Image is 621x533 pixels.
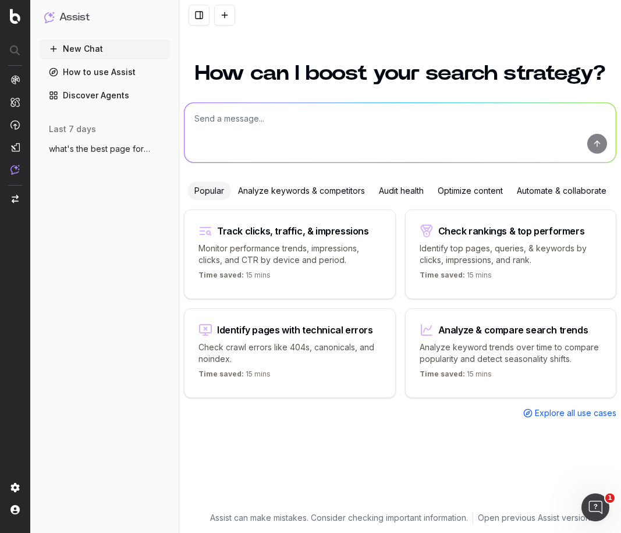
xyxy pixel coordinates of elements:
img: Setting [10,483,20,492]
p: 15 mins [198,271,271,285]
img: My account [10,505,20,514]
button: New Chat [40,40,170,58]
span: Time saved: [420,271,465,279]
div: Analyze keywords & competitors [231,182,372,200]
a: How to use Assist [40,63,170,81]
span: last 7 days [49,123,96,135]
div: Track clicks, traffic, & impressions [217,226,369,236]
h1: Assist [59,9,90,26]
span: what's the best page for video editing [49,143,151,155]
div: Optimize content [431,182,510,200]
div: Audit health [372,182,431,200]
p: 15 mins [198,369,271,383]
span: Time saved: [420,369,465,378]
div: Identify pages with technical errors [217,325,373,335]
img: Assist [10,165,20,175]
img: Analytics [10,75,20,84]
span: Explore all use cases [535,407,616,419]
p: Monitor performance trends, impressions, clicks, and CTR by device and period. [198,243,381,266]
div: Popular [187,182,231,200]
a: Explore all use cases [523,407,616,419]
p: Analyze keyword trends over time to compare popularity and detect seasonality shifts. [420,342,602,365]
img: Switch project [12,195,19,203]
img: Assist [44,12,55,23]
iframe: Intercom live chat [581,493,609,521]
p: Identify top pages, queries, & keywords by clicks, impressions, and rank. [420,243,602,266]
img: Botify logo [10,9,20,24]
img: Studio [10,143,20,152]
img: Activation [10,120,20,130]
div: Check rankings & top performers [438,226,585,236]
p: 15 mins [420,271,492,285]
p: 15 mins [420,369,492,383]
button: Assist [44,9,165,26]
a: Discover Agents [40,86,170,105]
div: Automate & collaborate [510,182,613,200]
div: Analyze & compare search trends [438,325,588,335]
a: Open previous Assist version [478,512,590,524]
h1: How can I boost your search strategy? [184,63,616,84]
button: what's the best page for video editing [40,140,170,158]
p: Assist can make mistakes. Consider checking important information. [210,512,468,524]
span: Time saved: [198,369,244,378]
p: Check crawl errors like 404s, canonicals, and noindex. [198,342,381,365]
span: 1 [605,493,615,503]
img: Intelligence [10,97,20,107]
span: Time saved: [198,271,244,279]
